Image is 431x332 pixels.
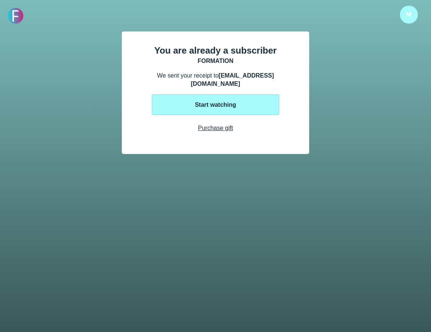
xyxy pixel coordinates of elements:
div: M [394,6,424,26]
b: [EMAIL_ADDRESS][DOMAIN_NAME] [191,72,274,87]
img: f078d531cf7d0dba92961dc114f1d655.png [400,6,418,24]
span: Purchase gift [198,125,233,131]
div: Start watching [189,101,242,109]
span: We sent your receipt to [157,72,274,87]
button: Start watching [152,94,279,115]
div: You are already a subscriber [152,46,279,55]
div: FORMATION [152,57,279,66]
img: FORMATION [7,8,62,24]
